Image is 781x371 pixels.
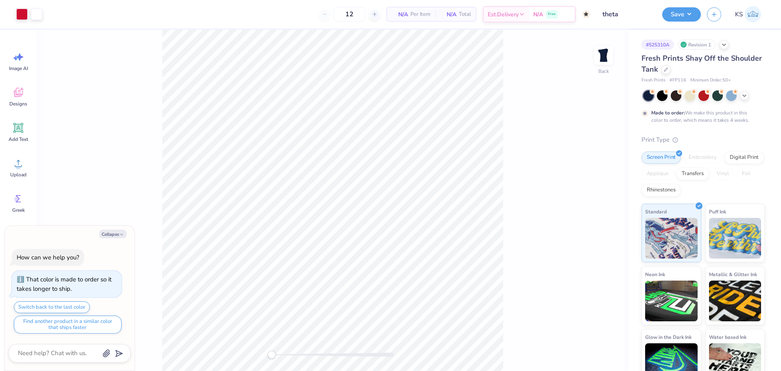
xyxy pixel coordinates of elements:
div: # 525310A [641,40,674,50]
div: That color is made to order so it takes longer to ship. [17,275,111,293]
span: # FP116 [670,77,686,84]
button: Switch back to the last color [14,301,90,313]
span: Add Text [9,136,28,143]
span: KS [735,10,743,19]
span: Neon Ink [645,270,665,279]
img: Standard [645,218,698,259]
img: Metallic & Glitter Ink [709,281,761,321]
div: Revision 1 [678,40,716,50]
div: Screen Print [641,151,681,164]
button: Collapse [99,230,127,238]
span: Standard [645,207,667,216]
span: Fresh Prints Shay Off the Shoulder Tank [641,53,762,74]
span: Est. Delivery [488,10,519,19]
div: Digital Print [724,151,764,164]
div: Foil [737,168,756,180]
span: Image AI [9,65,28,72]
img: Back [596,47,612,64]
div: Transfers [676,168,709,180]
div: We make this product in this color to order, which means it takes 4 weeks. [651,109,751,124]
div: Accessibility label [268,351,276,359]
span: Puff Ink [709,207,726,216]
span: Greek [12,207,25,213]
div: Applique [641,168,674,180]
a: KS [731,6,765,22]
span: Total [459,10,471,19]
button: Save [662,7,701,22]
div: Print Type [641,135,765,145]
span: Minimum Order: 50 + [690,77,731,84]
img: Puff Ink [709,218,761,259]
span: N/A [533,10,543,19]
span: Per Item [410,10,430,19]
div: Back [598,68,609,75]
img: Neon Ink [645,281,698,321]
input: Untitled Design [596,6,656,22]
span: Free [548,11,556,17]
div: How can we help you? [17,253,79,261]
span: Metallic & Glitter Ink [709,270,757,279]
div: Vinyl [711,168,734,180]
span: Glow in the Dark Ink [645,333,692,341]
input: – – [334,7,365,22]
strong: Made to order: [651,110,685,116]
button: Find another product in a similar color that ships faster [14,316,122,334]
span: Designs [9,101,27,107]
div: Embroidery [683,151,722,164]
span: N/A [440,10,456,19]
span: Fresh Prints [641,77,665,84]
img: Kath Sales [745,6,761,22]
span: Upload [10,171,26,178]
span: Water based Ink [709,333,746,341]
div: Rhinestones [641,184,681,196]
span: N/A [392,10,408,19]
